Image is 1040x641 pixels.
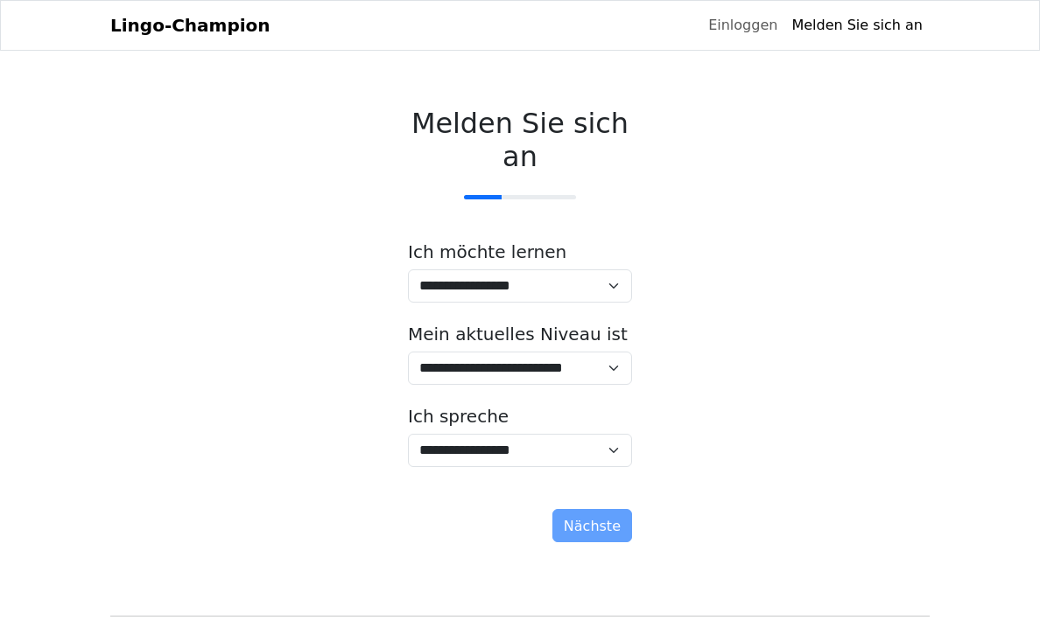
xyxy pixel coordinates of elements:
[708,17,777,33] font: Einloggen
[408,324,628,345] font: Mein aktuelles Niveau ist
[408,241,566,262] font: Ich möchte lernen
[784,8,930,43] a: Melden Sie sich an
[110,8,271,43] a: Lingo-Champion
[411,107,629,173] font: Melden Sie sich an
[408,406,509,427] font: Ich spreche
[791,17,923,33] font: Melden Sie sich an
[701,8,784,43] a: Einloggen
[110,15,271,36] font: Lingo-Champion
